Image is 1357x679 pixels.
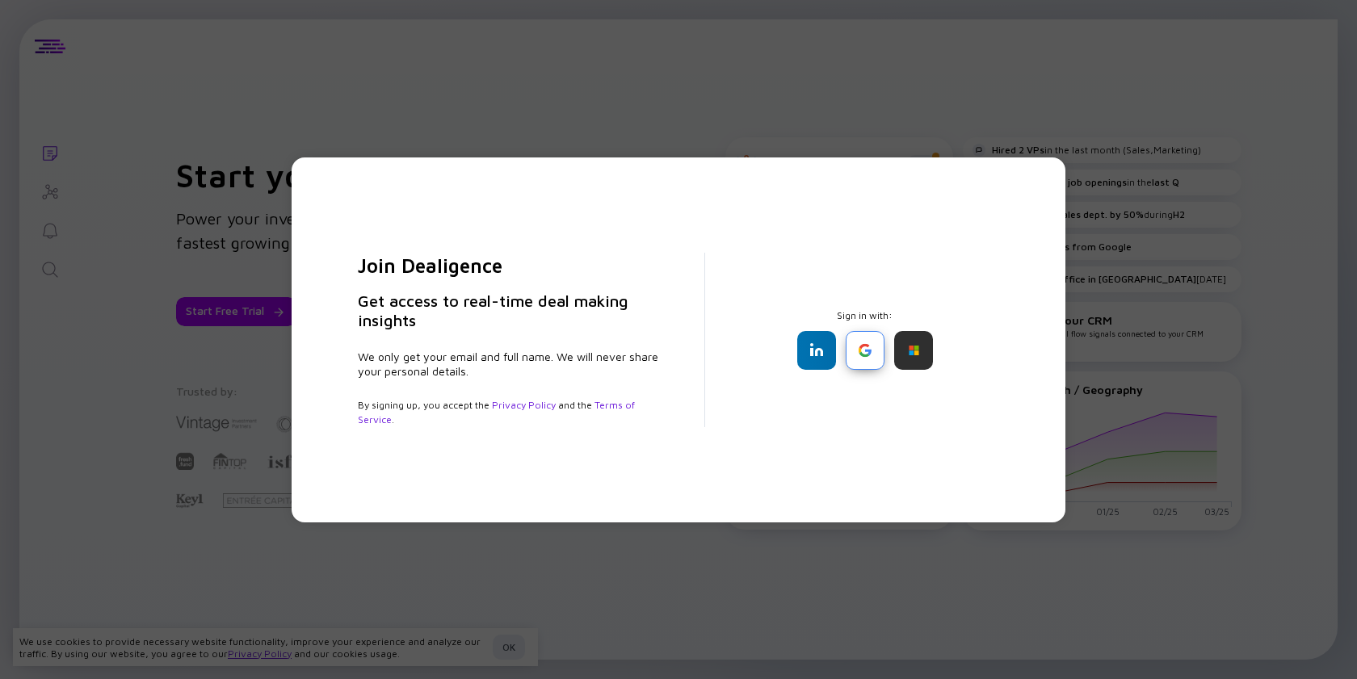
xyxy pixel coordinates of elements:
a: Terms of Service [358,399,635,425]
div: By signing up, you accept the and the . [358,398,666,427]
a: Privacy Policy [492,399,556,411]
h2: Join Dealigence [358,253,666,279]
div: We only get your email and full name. We will never share your personal details. [358,350,666,379]
div: Sign in with: [744,309,986,370]
h3: Get access to real-time deal making insights [358,291,666,330]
